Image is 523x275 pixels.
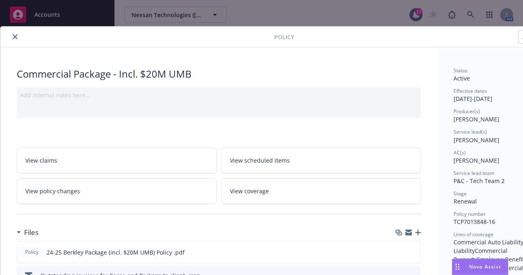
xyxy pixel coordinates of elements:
[454,231,494,238] span: Lines of coverage
[47,248,185,257] span: 24-25 Berkley Package (incl. $20M UMB) Policy .pdf
[25,156,57,165] span: View claims
[17,227,38,238] div: Files
[25,187,80,195] span: View policy changes
[454,197,477,205] span: Renewal
[24,227,38,238] h3: Files
[221,148,421,173] a: View scheduled items
[454,247,509,263] span: Commercial Property
[20,91,418,99] div: Add internal notes here...
[454,149,466,156] span: AC(s)
[17,148,217,173] a: View claims
[452,259,508,275] button: Nova Assist
[230,156,290,165] span: View scheduled items
[452,259,463,275] div: Drag to move
[24,248,40,256] span: Policy
[454,170,494,177] span: Service lead team
[454,157,499,164] span: [PERSON_NAME]
[17,178,217,204] a: View policy changes
[454,218,495,226] span: TCP7013848-16
[454,115,499,123] span: [PERSON_NAME]
[17,67,421,81] div: Commercial Package - Incl. $20M UMB
[454,190,467,197] span: Stage
[10,32,20,42] button: close
[221,178,421,204] a: View coverage
[454,67,468,74] span: Status
[397,248,403,257] button: download file
[454,177,505,185] span: P&C - Tech Team 2
[454,128,487,135] span: Service lead(s)
[454,108,480,115] span: Producer(s)
[454,136,499,144] span: [PERSON_NAME]
[454,87,487,94] span: Effective dates
[469,263,501,270] span: Nova Assist
[454,210,486,217] span: Policy number
[410,248,417,257] button: preview file
[230,187,269,195] span: View coverage
[274,33,294,41] span: Policy
[454,74,470,82] span: Active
